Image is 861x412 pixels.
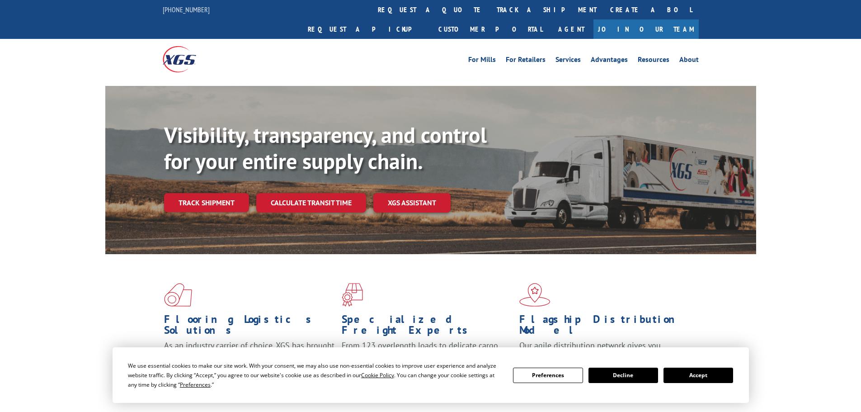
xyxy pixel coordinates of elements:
[638,56,669,66] a: Resources
[593,19,699,39] a: Join Our Team
[519,283,550,307] img: xgs-icon-flagship-distribution-model-red
[432,19,549,39] a: Customer Portal
[373,193,451,213] a: XGS ASSISTANT
[361,371,394,379] span: Cookie Policy
[113,347,749,403] div: Cookie Consent Prompt
[342,314,513,340] h1: Specialized Freight Experts
[468,56,496,66] a: For Mills
[549,19,593,39] a: Agent
[128,361,502,389] div: We use essential cookies to make our site work. With your consent, we may also use non-essential ...
[342,283,363,307] img: xgs-icon-focused-on-flooring-red
[663,368,733,383] button: Accept
[588,368,658,383] button: Decline
[519,314,690,340] h1: Flagship Distribution Model
[679,56,699,66] a: About
[163,5,210,14] a: [PHONE_NUMBER]
[519,340,686,361] span: Our agile distribution network gives you nationwide inventory management on demand.
[342,340,513,380] p: From 123 overlength loads to delicate cargo, our experienced staff knows the best way to move you...
[164,314,335,340] h1: Flooring Logistics Solutions
[164,283,192,307] img: xgs-icon-total-supply-chain-intelligence-red
[513,368,583,383] button: Preferences
[180,381,211,388] span: Preferences
[506,56,546,66] a: For Retailers
[256,193,366,213] a: Calculate transit time
[591,56,628,66] a: Advantages
[555,56,581,66] a: Services
[164,340,334,372] span: As an industry carrier of choice, XGS has brought innovation and dedication to flooring logistics...
[301,19,432,39] a: Request a pickup
[164,121,487,175] b: Visibility, transparency, and control for your entire supply chain.
[164,193,249,212] a: Track shipment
